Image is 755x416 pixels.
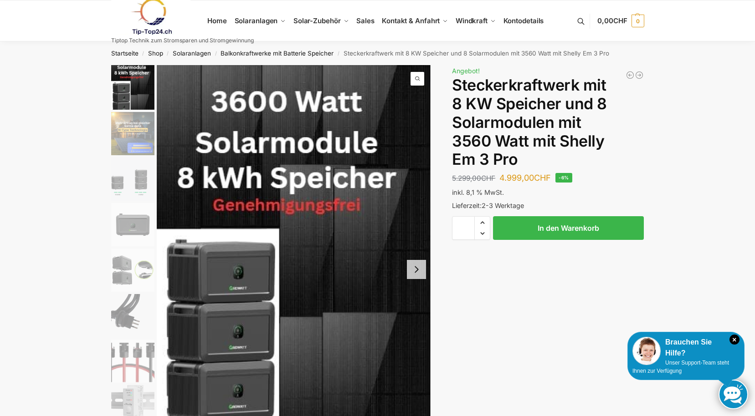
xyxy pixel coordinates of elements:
span: Sales [356,16,375,25]
input: Produktmenge [452,216,475,240]
li: 6 / 9 [109,293,154,338]
span: CHF [613,16,627,25]
img: Anschlusskabel-3meter_schweizer-stecker [111,294,154,337]
span: Lieferzeit: [452,202,524,209]
span: CHF [534,173,551,183]
bdi: 4.999,00 [499,173,551,183]
a: Solar-Zubehör [290,0,353,41]
li: 2 / 9 [109,111,154,156]
p: Tiptop Technik zum Stromsparen und Stromgewinnung [111,38,254,43]
img: Anschlusskabel_MC4 [111,340,154,383]
h1: Steckerkraftwerk mit 8 KW Speicher und 8 Solarmodulen mit 3560 Watt mit Shelly Em 3 Pro [452,76,644,169]
iframe: Sicherer Rahmen für schnelle Bezahlvorgänge [450,245,646,298]
a: Windkraft [452,0,500,41]
i: Schließen [729,335,740,345]
a: Sales [353,0,378,41]
a: Balkonkraftwerke mit Batterie Speicher [221,50,334,57]
span: / [163,50,173,57]
a: 0,00CHF 0 [597,7,644,35]
button: In den Warenkorb [493,216,644,240]
bdi: 5.299,00 [452,174,495,183]
a: Steckerkraftwerk mit 8 KW Speicher und 8 Solarmodulen mit 3600 Watt [635,71,644,80]
li: 7 / 9 [109,338,154,384]
a: Solaranlagen [173,50,211,57]
span: 0,00 [597,16,627,25]
span: Solar-Zubehör [293,16,341,25]
span: / [211,50,221,57]
span: Kontakt & Anfahrt [382,16,440,25]
a: Kontakt & Anfahrt [378,0,452,41]
button: Next slide [407,260,426,279]
img: growatt-noah2000-lifepo4-batteriemodul-2048wh-speicher-fuer-balkonkraftwerk [111,203,154,246]
nav: Breadcrumb [95,41,660,65]
span: Windkraft [456,16,488,25]
span: Unser Support-Team steht Ihnen zur Verfügung [632,360,729,374]
span: 2-3 Werktage [482,202,524,209]
li: 5 / 9 [109,247,154,293]
img: 8kw-3600-watt-Collage.jpg [111,65,154,110]
span: Reduce quantity [475,228,490,239]
img: Growatt-NOAH-2000-flexible-erweiterung [111,157,154,201]
a: Shop [148,50,163,57]
a: 900/600 mit 2,2 kWh Marstek Speicher [626,71,635,80]
li: 1 / 9 [109,65,154,111]
img: solakon-balkonkraftwerk-890-800w-2-x-445wp-module-growatt-neo-800m-x-growatt-noah-2000-schuko-kab... [111,112,154,155]
span: CHF [481,174,495,183]
span: inkl. 8,1 % MwSt. [452,188,504,196]
img: Noah_Growatt_2000 [111,249,154,292]
li: 4 / 9 [109,202,154,247]
span: Kontodetails [503,16,544,25]
a: Startseite [111,50,139,57]
span: -6% [555,173,572,183]
span: Solaranlagen [235,16,278,25]
span: 0 [632,15,644,27]
a: Solaranlagen [231,0,289,41]
span: Increase quantity [475,217,490,228]
div: Brauchen Sie Hilfe? [632,337,740,359]
span: / [334,50,343,57]
a: Kontodetails [499,0,547,41]
span: Angebot! [452,67,480,75]
span: / [139,50,148,57]
li: 3 / 9 [109,156,154,202]
img: Customer service [632,337,661,365]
